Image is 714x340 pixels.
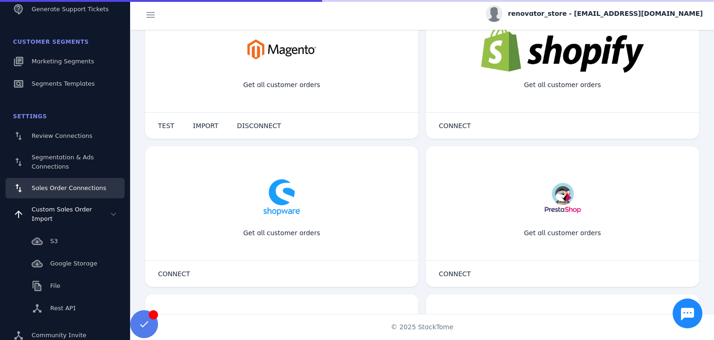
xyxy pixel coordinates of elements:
span: DISCONNECT [237,122,281,129]
span: Segmentation & Ads Connections [32,154,94,170]
span: Community Invite [32,332,86,339]
img: prestashop.png [541,174,584,221]
div: Get all customer orders [516,221,608,245]
button: IMPORT [184,116,228,135]
img: profile.jpg [486,5,502,22]
a: Segments Templates [6,74,125,94]
span: CONNECT [439,271,471,277]
span: Settings [13,113,47,120]
span: Customer Segments [13,39,89,45]
button: DISCONNECT [228,116,291,135]
img: shopify.png [481,26,644,73]
span: © 2025 StackTome [391,322,454,332]
span: Sales Order Connections [32,184,106,191]
span: TEST [158,122,174,129]
button: renovator_store - [EMAIL_ADDRESS][DOMAIN_NAME] [486,5,703,22]
span: Google Storage [50,260,97,267]
span: File [50,282,60,289]
a: Review Connections [6,126,125,146]
img: shopware.png [258,174,305,221]
button: CONNECT [430,116,480,135]
a: S3 [6,231,125,252]
a: File [6,276,125,296]
button: CONNECT [149,265,199,283]
span: Review Connections [32,132,93,139]
a: Segmentation & Ads Connections [6,148,125,176]
div: Get all customer orders [236,73,328,97]
a: Rest API [6,298,125,319]
span: S3 [50,238,58,245]
span: CONNECT [158,271,190,277]
a: Marketing Segments [6,51,125,72]
span: Segments Templates [32,80,95,87]
span: Rest API [50,305,76,312]
button: CONNECT [430,265,480,283]
span: renovator_store - [EMAIL_ADDRESS][DOMAIN_NAME] [508,9,703,19]
span: Generate Support Tickets [32,6,109,13]
span: Custom Sales Order Import [32,206,92,222]
span: IMPORT [193,122,218,129]
div: Get all customer orders [236,221,328,245]
span: Marketing Segments [32,58,94,65]
a: Sales Order Connections [6,178,125,198]
a: Google Storage [6,253,125,274]
div: Get all customer orders [516,73,608,97]
img: magento.png [235,26,328,73]
button: TEST [149,116,184,135]
span: CONNECT [439,122,471,129]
